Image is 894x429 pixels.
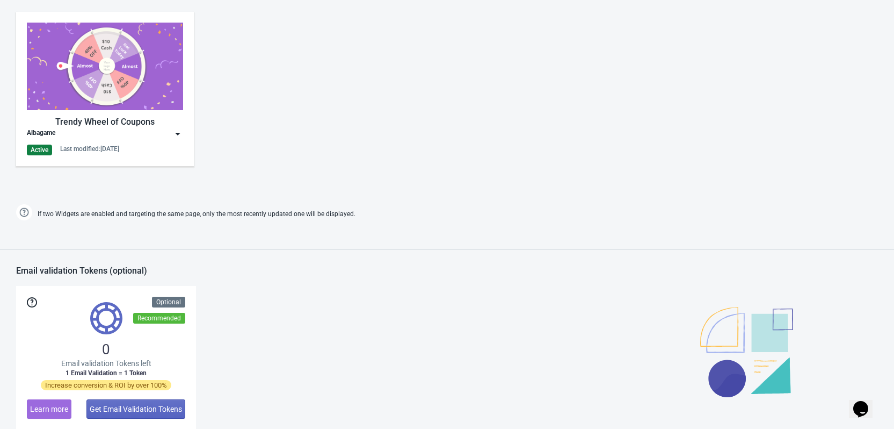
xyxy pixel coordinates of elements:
[27,145,52,155] div: Active
[86,399,185,419] button: Get Email Validation Tokens
[172,128,183,139] img: dropdown.png
[27,399,71,419] button: Learn more
[700,307,793,397] img: illustration.svg
[102,341,110,358] span: 0
[90,405,182,413] span: Get Email Validation Tokens
[61,358,151,369] span: Email validation Tokens left
[41,380,171,390] span: Increase conversion & ROI by over 100%
[38,205,355,223] span: If two Widgets are enabled and targeting the same page, only the most recently updated one will b...
[27,128,55,139] div: Albagame
[30,405,68,413] span: Learn more
[849,386,883,418] iframe: chat widget
[27,116,183,128] div: Trendy Wheel of Coupons
[27,23,183,110] img: trendy_game.png
[16,204,32,220] img: help.png
[152,297,185,308] div: Optional
[66,369,147,377] span: 1 Email Validation = 1 Token
[90,302,122,334] img: tokens.svg
[133,313,185,324] div: Recommended
[60,145,119,153] div: Last modified: [DATE]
